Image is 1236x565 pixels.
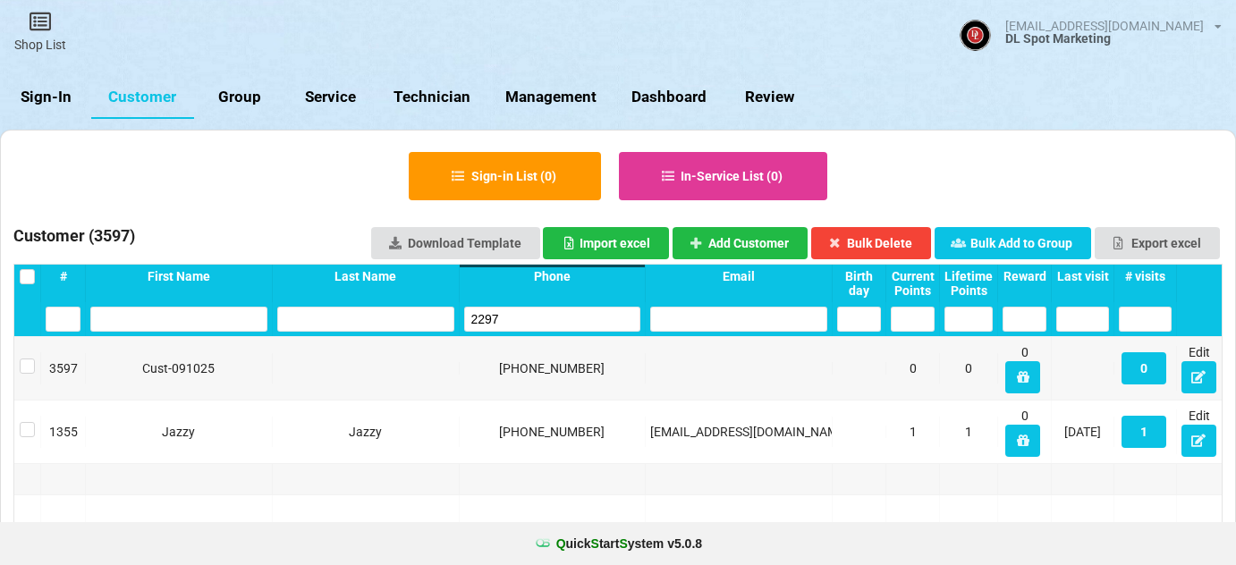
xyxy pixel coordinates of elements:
[1003,269,1046,283] div: Reward
[960,20,991,51] img: ACg8ocJBJY4Ud2iSZOJ0dI7f7WKL7m7EXPYQEjkk1zIsAGHMA41r1c4--g=s96-c
[1003,407,1046,457] div: 0
[1181,343,1217,393] div: Edit
[464,269,641,283] div: Phone
[650,269,827,283] div: Email
[488,76,614,119] a: Management
[1181,407,1217,457] div: Edit
[891,423,935,441] div: 1
[46,359,80,377] div: 3597
[619,152,828,200] button: In-Service List (0)
[1122,352,1166,384] button: 0
[91,76,194,119] a: Customer
[837,269,881,298] div: Birth day
[46,423,80,441] div: 1355
[1005,32,1222,45] div: DL Spot Marketing
[543,227,669,259] button: Import excel
[556,536,566,551] span: Q
[13,225,135,252] h3: Customer ( 3597 )
[534,535,552,552] img: favicon.ico
[556,535,702,552] b: uick tart ystem v 5.0.8
[935,227,1092,259] button: Bulk Add to Group
[464,423,641,441] div: [PHONE_NUMBER]
[285,76,377,119] a: Service
[811,227,932,259] button: Bulk Delete
[277,423,454,441] div: Jazzy
[90,269,267,283] div: First Name
[46,269,80,283] div: #
[194,76,285,119] a: Group
[1056,423,1109,441] div: [DATE]
[944,423,993,441] div: 1
[1056,269,1109,283] div: Last visit
[650,423,827,441] div: [EMAIL_ADDRESS][DOMAIN_NAME]
[90,359,267,377] div: Cust-091025
[277,269,454,283] div: Last Name
[673,227,808,259] button: Add Customer
[377,76,488,119] a: Technician
[591,536,599,551] span: S
[1119,269,1172,283] div: # visits
[724,76,815,119] a: Review
[614,76,724,119] a: Dashboard
[1003,343,1046,393] div: 0
[464,359,641,377] div: [PHONE_NUMBER]
[944,269,993,298] div: Lifetime Points
[562,237,650,249] div: Import excel
[371,227,540,259] a: Download Template
[1122,416,1166,448] button: 1
[90,423,267,441] div: Jazzy
[891,359,935,377] div: 0
[944,359,993,377] div: 0
[1005,20,1204,32] div: [EMAIL_ADDRESS][DOMAIN_NAME]
[891,269,935,298] div: Current Points
[1095,227,1220,259] button: Export excel
[409,152,601,200] button: Sign-in List (0)
[619,536,627,551] span: S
